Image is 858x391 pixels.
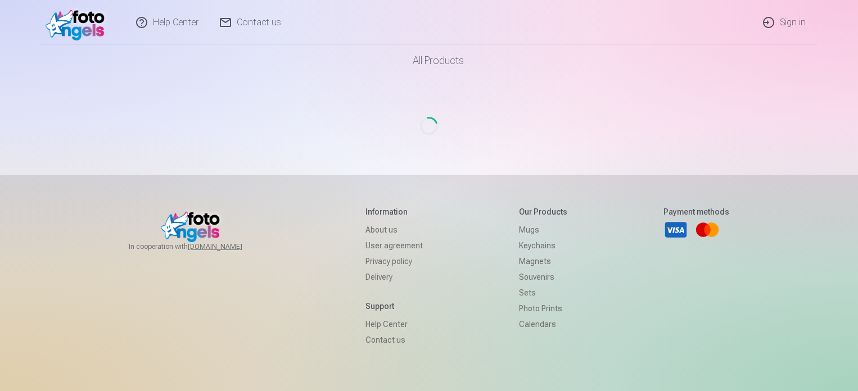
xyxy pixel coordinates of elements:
a: [DOMAIN_NAME] [188,242,269,251]
h5: Our products [519,206,567,217]
a: Delivery [365,269,423,285]
a: Magnets [519,253,567,269]
a: Photo prints [519,301,567,316]
a: Mastercard [695,217,720,242]
a: Souvenirs [519,269,567,285]
a: Help Center [365,316,423,332]
h5: Information [365,206,423,217]
h5: Payment methods [663,206,729,217]
a: About us [365,222,423,238]
a: Keychains [519,238,567,253]
h5: Support [365,301,423,312]
a: Sets [519,285,567,301]
a: Mugs [519,222,567,238]
a: All products [381,45,477,76]
a: Privacy policy [365,253,423,269]
a: Visa [663,217,688,242]
img: /v1 [46,4,110,40]
a: Calendars [519,316,567,332]
a: Contact us [365,332,423,348]
a: User agreement [365,238,423,253]
span: In cooperation with [129,242,269,251]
